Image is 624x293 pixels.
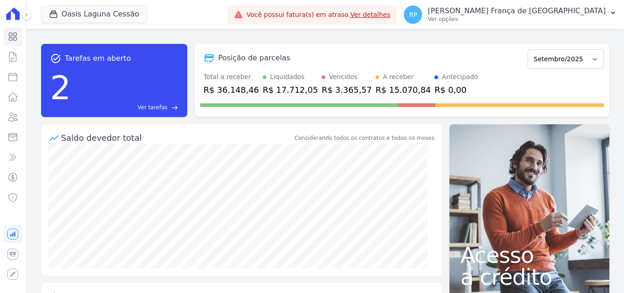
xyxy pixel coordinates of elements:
[329,72,357,82] div: Vencidos
[263,84,318,96] div: R$ 17.712,05
[171,104,178,111] span: east
[442,72,478,82] div: Antecipado
[428,16,606,23] p: Ver opções
[74,103,178,112] a: Ver tarefas east
[383,72,414,82] div: A receber
[50,53,61,64] span: task_alt
[434,84,478,96] div: R$ 0,00
[409,11,417,18] span: RP
[397,2,624,27] button: RP [PERSON_NAME] França de [GEOGRAPHIC_DATA] Ver opções
[204,72,259,82] div: Total a receber
[375,84,431,96] div: R$ 15.070,84
[428,6,606,16] p: [PERSON_NAME] França de [GEOGRAPHIC_DATA]
[65,53,131,64] span: Tarefas em aberto
[247,10,391,20] span: Você possui fatura(s) em atraso.
[460,244,598,266] span: Acesso
[41,5,147,23] button: Oasis Laguna Cessão
[61,132,293,144] div: Saldo devedor total
[460,266,598,288] span: a crédito
[50,64,71,112] div: 2
[218,53,291,64] div: Posição de parcelas
[137,103,167,112] span: Ver tarefas
[322,84,372,96] div: R$ 3.365,57
[270,72,305,82] div: Liquidados
[204,84,259,96] div: R$ 36.148,46
[350,11,391,18] a: Ver detalhes
[295,134,434,142] div: Considerando todos os contratos e todos os meses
